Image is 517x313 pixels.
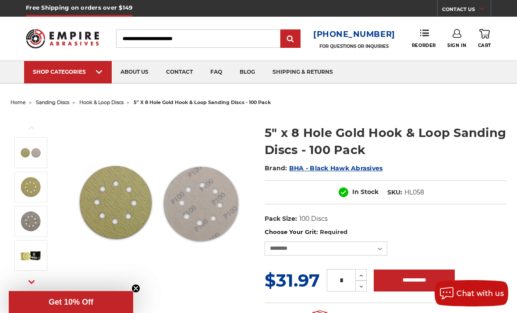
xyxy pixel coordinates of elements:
[20,245,42,266] img: 5 in x 8 hole gold hook and loop sanding disc pack
[112,61,157,83] a: about us
[387,188,402,197] dt: SKU:
[457,289,504,298] span: Chat with us
[49,298,93,306] span: Get 10% Off
[33,68,103,75] div: SHOP CATEGORIES
[289,164,383,172] a: BHA - Black Hawk Abrasives
[299,214,328,223] dd: 100 Discs
[435,280,508,306] button: Chat with us
[313,43,395,49] p: FOR QUESTIONS OR INQUIRIES
[313,28,395,41] a: [PHONE_NUMBER]
[264,61,342,83] a: shipping & returns
[71,115,246,291] img: 5 inch 8 hole gold velcro disc stack
[202,61,231,83] a: faq
[157,61,202,83] a: contact
[21,119,42,137] button: Previous
[131,284,140,293] button: Close teaser
[265,228,506,237] label: Choose Your Grit:
[478,43,491,48] span: Cart
[282,30,299,48] input: Submit
[352,188,379,196] span: In Stock
[404,188,424,197] dd: HL058
[478,29,491,48] a: Cart
[26,24,99,53] img: Empire Abrasives
[11,99,26,105] a: home
[265,164,287,172] span: Brand:
[265,270,320,291] span: $31.97
[9,291,133,313] div: Get 10% OffClose teaser
[412,29,436,48] a: Reorder
[320,228,347,235] small: Required
[442,4,491,17] a: CONTACT US
[79,99,124,105] a: hook & loop discs
[20,142,42,164] img: 5 inch 8 hole gold velcro disc stack
[21,273,42,291] button: Next
[447,43,466,48] span: Sign In
[20,176,42,198] img: 5 inch hook & loop disc 8 VAC Hole
[36,99,69,105] a: sanding discs
[231,61,264,83] a: blog
[412,43,436,48] span: Reorder
[265,124,506,158] h1: 5" x 8 Hole Gold Hook & Loop Sanding Discs - 100 Pack
[20,210,42,232] img: velcro backed 8 hole sanding disc
[265,214,297,223] dt: Pack Size:
[134,99,271,105] span: 5" x 8 hole gold hook & loop sanding discs - 100 pack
